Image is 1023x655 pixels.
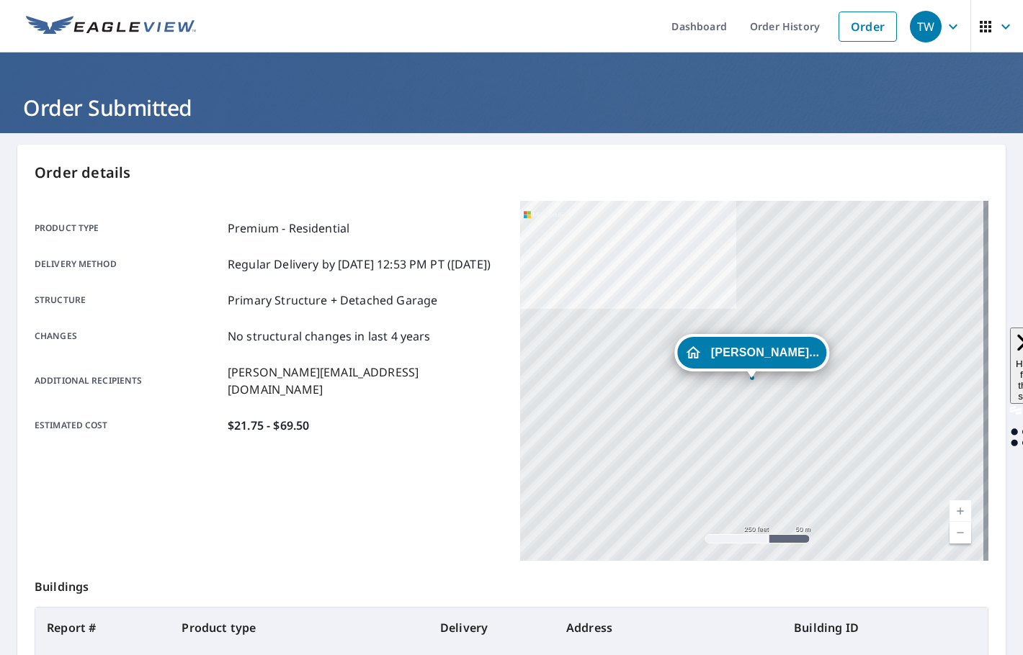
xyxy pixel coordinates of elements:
a: Current Level 17, Zoom Out [950,522,971,543]
span: [PERSON_NAME]... [711,347,819,358]
th: Product type [170,607,429,648]
a: Current Level 17, Zoom In [950,500,971,522]
p: Delivery method [35,256,222,273]
p: Changes [35,327,222,345]
img: EV Logo [26,16,196,37]
div: Dropped pin, building KELLY EVANS, Residential property, 26918 Miela Dr Chesterfield, MI 48051 [674,334,829,379]
a: Order [839,12,897,42]
p: Additional recipients [35,363,222,398]
p: Estimated cost [35,417,222,434]
p: $21.75 - $69.50 [228,417,309,434]
p: Structure [35,292,222,309]
p: Buildings [35,561,988,607]
th: Report # [35,607,170,648]
th: Address [555,607,782,648]
th: Delivery [429,607,555,648]
p: [PERSON_NAME][EMAIL_ADDRESS][DOMAIN_NAME] [228,363,503,398]
p: Regular Delivery by [DATE] 12:53 PM PT ([DATE]) [228,256,491,273]
p: Primary Structure + Detached Garage [228,292,437,309]
p: Product type [35,220,222,237]
p: Premium - Residential [228,220,349,237]
div: TW [910,11,942,42]
p: Order details [35,162,988,184]
th: Building ID [782,607,988,648]
h1: Order Submitted [17,93,1006,122]
p: No structural changes in last 4 years [228,327,431,345]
